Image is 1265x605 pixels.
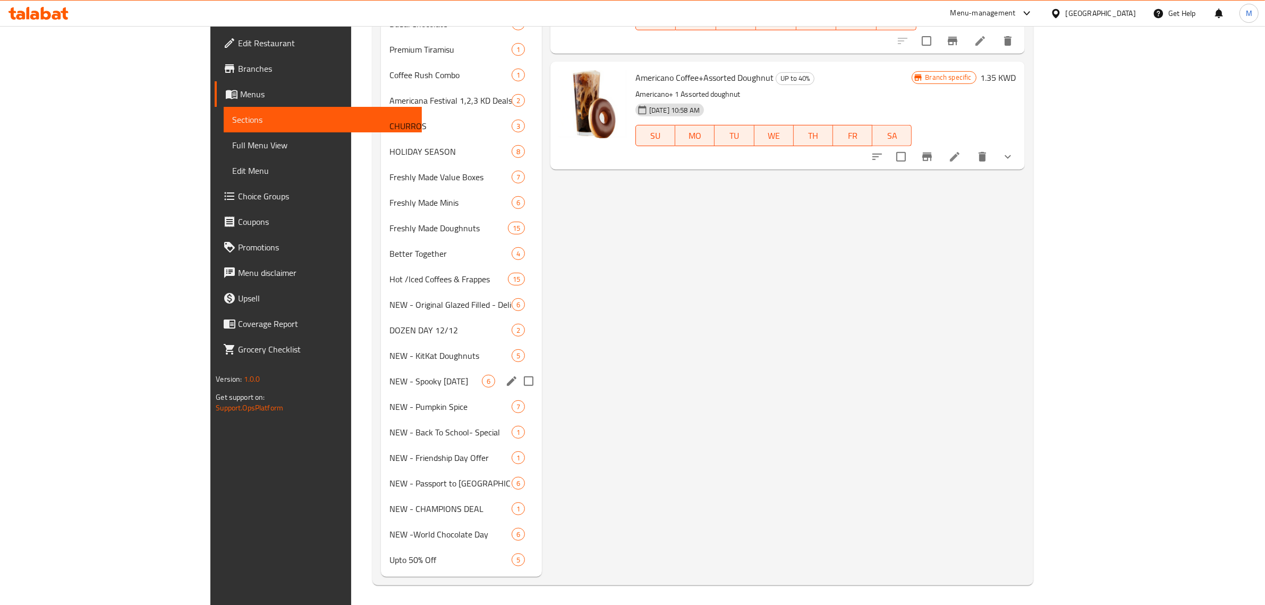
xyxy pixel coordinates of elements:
div: Freshly Made Minis6 [381,190,542,215]
span: CHURROS [389,120,512,132]
div: NEW - Friendship Day Offer1 [381,445,542,470]
span: 7 [512,402,524,412]
span: NEW - Back To School- Special [389,426,512,439]
div: Freshly Made Minis [389,196,512,209]
span: NEW - Friendship Day Offer [389,451,512,464]
a: Upsell [215,285,422,311]
span: Select to update [890,146,912,168]
button: Branch-specific-item [940,28,965,54]
span: WE [760,12,792,27]
button: edit [504,373,520,389]
button: Branch-specific-item [914,144,940,170]
span: 5 [512,555,524,565]
span: 1 [512,70,524,80]
div: Freshly Made Doughnuts15 [381,215,542,241]
a: Menu disclaimer [215,260,422,285]
a: Edit Restaurant [215,30,422,56]
div: Hot /Iced Coffees & Frappes15 [381,266,542,292]
span: 6 [512,198,524,208]
button: delete [995,28,1021,54]
span: Upsell [238,292,413,305]
span: 1 [512,45,524,55]
span: NEW - CHAMPIONS DEAL [389,502,512,515]
div: items [512,426,525,439]
div: CHURROS3 [381,113,542,139]
div: items [512,120,525,132]
div: NEW - Spooky Halloween [389,375,482,388]
span: 15 [508,223,524,233]
div: items [512,528,525,541]
div: Menu-management [950,7,1016,20]
button: SU [635,125,675,146]
div: HOLIDAY SEASON8 [381,139,542,164]
p: Americano+ 1 Assorted doughnut [635,88,912,101]
div: NEW - Passport to Paris [389,477,512,490]
span: M [1246,7,1252,19]
a: Sections [224,107,422,132]
span: NEW - Passport to [GEOGRAPHIC_DATA] [389,477,512,490]
div: items [512,553,525,566]
div: items [512,451,525,464]
div: items [512,477,525,490]
span: 1 [512,504,524,514]
span: FR [837,128,868,144]
div: items [512,94,525,107]
div: items [512,298,525,311]
div: items [512,43,525,56]
span: MO [680,128,710,144]
span: Menus [240,88,413,100]
span: Coverage Report [238,317,413,330]
div: NEW - Original Glazed Filled - Delight Range- Talabat Exclusive6 [381,292,542,317]
span: Upto 50% Off [389,553,512,566]
div: items [512,69,525,81]
div: NEW - Pumpkin Spice7 [381,394,542,419]
span: NEW - Original Glazed Filled - Delight Range- Talabat Exclusive [389,298,512,311]
div: Coffee Rush Combo1 [381,62,542,88]
div: NEW - CHAMPIONS DEAL1 [381,496,542,522]
div: NEW - KitKat Doughnuts5 [381,343,542,368]
span: Premium Tiramisu [389,43,512,56]
div: HOLIDAY SEASON [389,145,512,158]
span: Coupons [238,215,413,228]
div: items [508,273,525,285]
span: NEW - Pumpkin Spice [389,400,512,413]
span: WE [759,128,789,144]
div: DOZEN DAY 12/122 [381,317,542,343]
div: DOZEN DAY 12/12 [389,324,512,337]
span: SU [640,12,672,27]
span: 15 [508,274,524,284]
span: TU [719,128,750,144]
div: items [512,247,525,260]
a: Support.OpsPlatform [216,401,283,415]
span: [DATE] 10:58 AM [645,105,704,115]
span: Grocery Checklist [238,343,413,356]
span: SU [640,128,671,144]
div: items [512,400,525,413]
a: Edit menu item [974,35,987,47]
div: items [512,196,525,209]
span: 6 [482,376,495,386]
button: FR [833,125,872,146]
span: 6 [512,300,524,310]
span: Better Together [389,247,512,260]
div: items [512,145,525,158]
div: Americana Festival 1,2,3 KD Deals2 [381,88,542,113]
span: 5 [512,351,524,361]
span: 2 [512,96,524,106]
div: NEW - Spooky [DATE]6edit [381,368,542,394]
div: NEW - Back To School- Special1 [381,419,542,445]
button: MO [675,125,715,146]
span: Hot /Iced Coffees & Frappes [389,273,508,285]
span: Sections [232,113,413,126]
h6: 1.35 KWD [981,70,1016,85]
div: items [512,502,525,515]
div: Upto 50% Off5 [381,547,542,573]
span: 6 [512,530,524,540]
span: 4 [512,249,524,259]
